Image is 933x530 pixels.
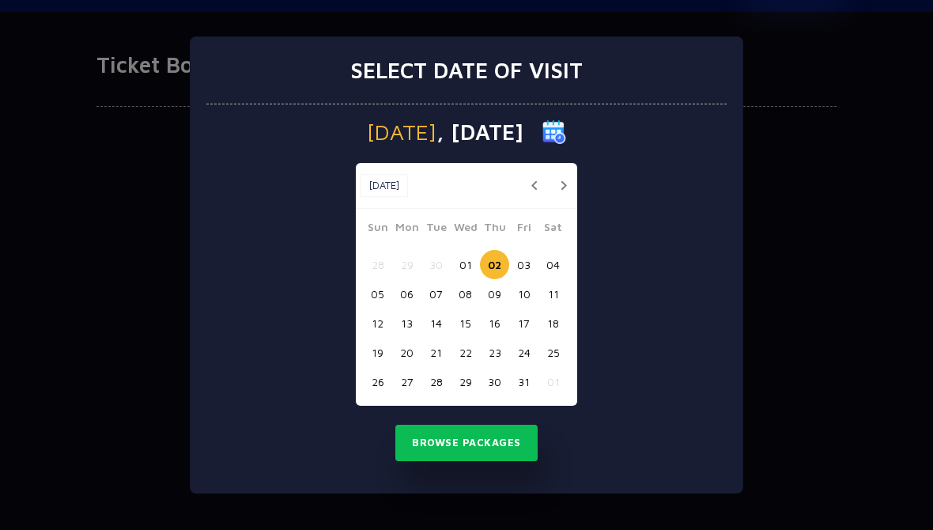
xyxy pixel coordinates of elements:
[421,279,451,309] button: 07
[451,218,480,240] span: Wed
[509,218,538,240] span: Fri
[480,250,509,279] button: 02
[367,121,436,143] span: [DATE]
[421,309,451,338] button: 14
[363,367,392,396] button: 26
[451,309,480,338] button: 15
[480,279,509,309] button: 09
[392,367,421,396] button: 27
[395,425,538,461] button: Browse Packages
[509,250,538,279] button: 03
[421,218,451,240] span: Tue
[538,367,568,396] button: 01
[480,338,509,367] button: 23
[480,309,509,338] button: 16
[363,338,392,367] button: 19
[421,338,451,367] button: 21
[509,367,538,396] button: 31
[363,250,392,279] button: 28
[392,309,421,338] button: 13
[538,279,568,309] button: 11
[363,218,392,240] span: Sun
[421,250,451,279] button: 30
[451,338,480,367] button: 22
[509,309,538,338] button: 17
[538,338,568,367] button: 25
[538,218,568,240] span: Sat
[363,279,392,309] button: 05
[451,279,480,309] button: 08
[360,174,408,198] button: [DATE]
[509,338,538,367] button: 24
[451,250,480,279] button: 01
[363,309,392,338] button: 12
[538,309,568,338] button: 18
[436,121,523,143] span: , [DATE]
[451,367,480,396] button: 29
[392,250,421,279] button: 29
[350,57,583,84] h3: Select date of visit
[542,120,566,144] img: calender icon
[392,279,421,309] button: 06
[392,338,421,367] button: 20
[421,367,451,396] button: 28
[509,279,538,309] button: 10
[480,367,509,396] button: 30
[538,250,568,279] button: 04
[480,218,509,240] span: Thu
[392,218,421,240] span: Mon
